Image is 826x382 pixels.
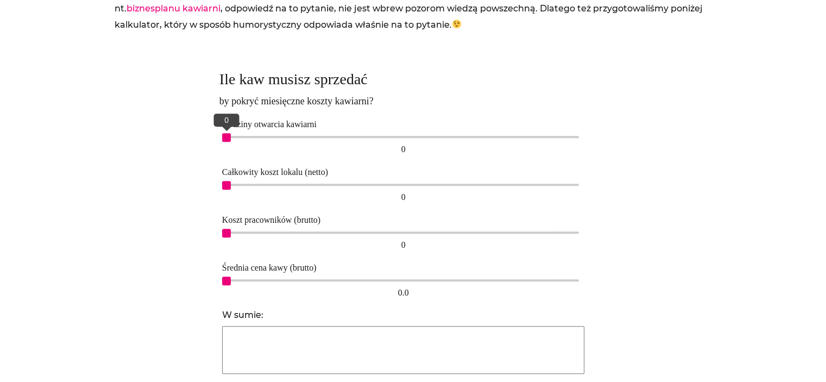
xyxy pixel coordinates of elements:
label: Godziny otwarcia kawiarni [222,120,317,129]
div: 0 [228,236,579,254]
label: W sumie: [222,310,263,320]
div: 0.0 [228,284,579,302]
h2: Ile kaw musisz sprzedać [219,70,588,89]
div: 0 [228,189,579,206]
div: 0 [228,141,579,158]
img: 😉 [452,20,461,28]
label: Średnia cena kawy (brutto) [222,263,317,272]
input: W sumie: [222,326,585,374]
div: 0 [214,114,239,127]
span: by pokryć miesięczne koszty kawiarni? [219,92,588,110]
label: Całkowity koszt lokalu (netto) [222,167,328,177]
a: biznesplanu kawiarni [127,3,220,14]
label: Koszt pracowników (brutto) [222,215,320,224]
